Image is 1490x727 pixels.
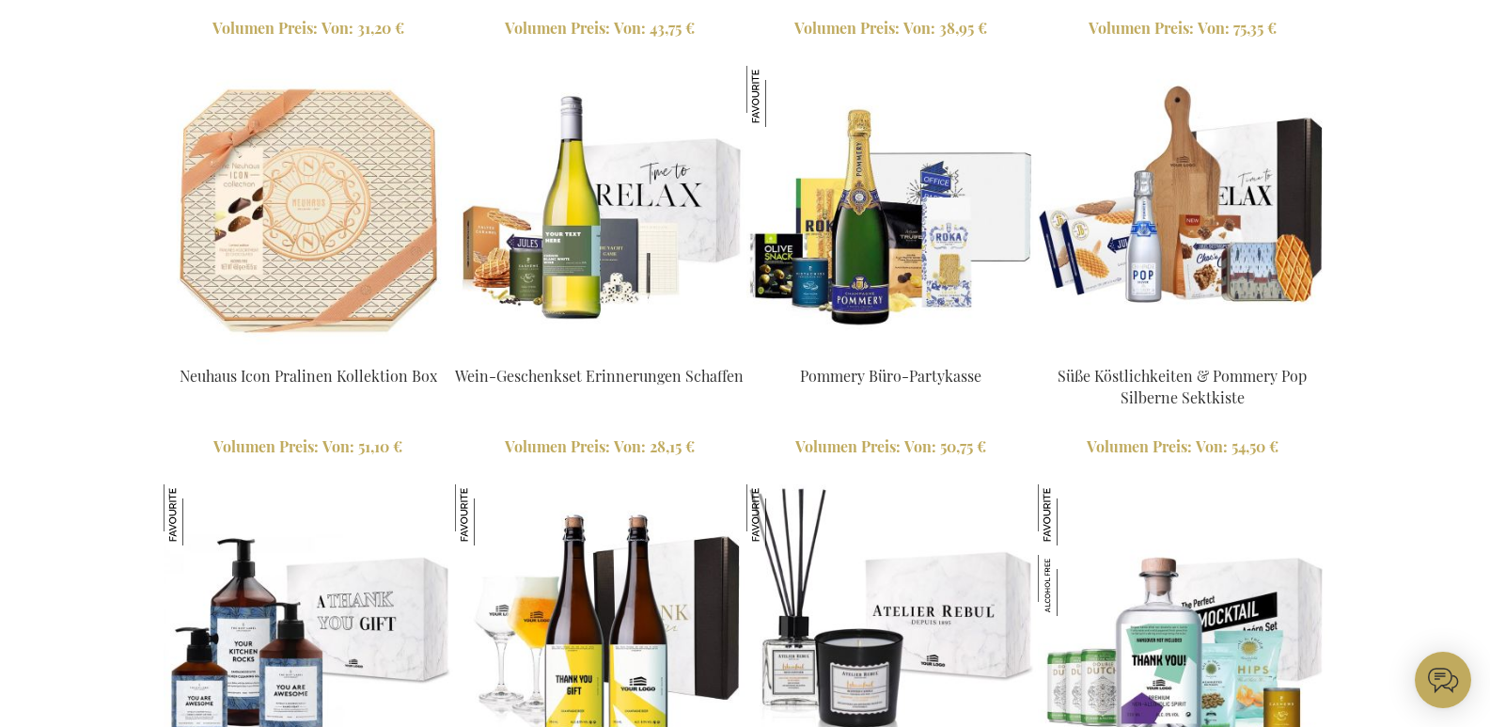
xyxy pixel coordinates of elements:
img: Neuhaus Icon Pralinen Kollektion Box - Exclusive Business Gifts [164,66,453,356]
span: Volumen Preis: [505,18,610,38]
span: Volumen Preis: [794,18,900,38]
span: Von [322,436,354,456]
a: Neuhaus Icon Pralinen Kollektion Box - Exclusive Business Gifts [164,342,453,360]
span: 31,20 € [357,18,404,38]
img: Pommery Office Party Box [746,66,1036,356]
img: Personalisierter Alkoholfreier Gin & Tonic Apéro Box [1038,484,1099,545]
span: Von [1196,436,1228,456]
a: Neuhaus Icon Pralinen Kollektion Box [180,366,437,386]
a: Volumen Preis: Von 50,75 € [746,436,1036,458]
img: Personalisierte Brut Bier Duo Set [455,484,516,545]
a: Volumen Preis: Von 31,20 € [164,18,453,40]
a: Volumen Preis: Von 75,35 € [1038,18,1327,40]
span: Volumen Preis: [212,18,318,38]
span: 28,15 € [650,436,695,456]
span: 50,75 € [940,436,986,456]
a: Pommery Office Party Box Pommery Büro-Partykasse [746,342,1036,360]
a: Volumen Preis: Von 38,95 € [746,18,1036,40]
span: Von [903,18,935,38]
img: Personalisierter Alkoholfreier Gin & Tonic Apéro Box [1038,555,1099,616]
span: Volumen Preis: [1087,436,1192,456]
span: 38,95 € [939,18,987,38]
span: 51,10 € [358,436,402,456]
span: Von [322,18,353,38]
span: 54,50 € [1231,436,1278,456]
a: Sweet Delights & Pommery Pop Silver Champagne Box [1038,342,1327,360]
span: 43,75 € [650,18,695,38]
a: Volumen Preis: Von 51,10 € [164,436,453,458]
span: Von [904,436,936,456]
a: Süße Köstlichkeiten & Pommery Pop Silberne Sektkiste [1058,366,1307,407]
img: Sweet Delights & Pommery Pop Silver Champagne Box [1038,66,1327,356]
span: Volumen Preis: [1089,18,1194,38]
span: 75,35 € [1233,18,1277,38]
a: Wein-Geschenkset Erinnerungen Schaffen [455,366,744,386]
iframe: belco-activator-frame [1415,652,1471,708]
a: Personalised White Wine [455,342,745,360]
span: Volumen Preis: [213,436,319,456]
img: Pommery Büro-Partykasse [746,66,808,127]
span: Von [1198,18,1230,38]
a: Volumen Preis: Von 54,50 € [1038,436,1327,458]
span: Volumen Preis: [505,436,610,456]
span: Von [614,18,646,38]
img: Atelier Rebul Istanbul Heimtrikot [746,484,808,545]
img: The Gift Label Hand & Küche Set [164,484,225,545]
span: Von [614,436,646,456]
a: Volumen Preis: Von 28,15 € [455,436,745,458]
span: Volumen Preis: [795,436,901,456]
a: Volumen Preis: Von 43,75 € [455,18,745,40]
img: Personalised White Wine [455,66,745,356]
a: Pommery Büro-Partykasse [800,366,981,386]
